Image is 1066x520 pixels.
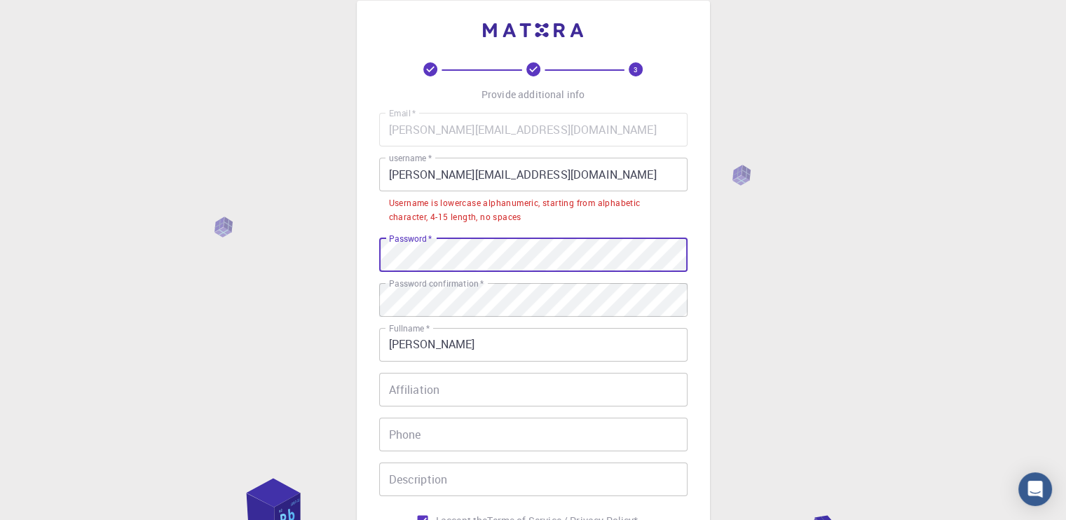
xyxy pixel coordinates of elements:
p: Provide additional info [481,88,585,102]
div: Open Intercom Messenger [1018,472,1052,506]
label: Password [389,233,432,245]
label: Email [389,107,416,119]
label: Password confirmation [389,278,484,289]
text: 3 [634,64,638,74]
label: Fullname [389,322,430,334]
div: Username is lowercase alphanumeric, starting from alphabetic character, 4-15 length, no spaces [389,196,678,224]
label: username [389,152,432,164]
